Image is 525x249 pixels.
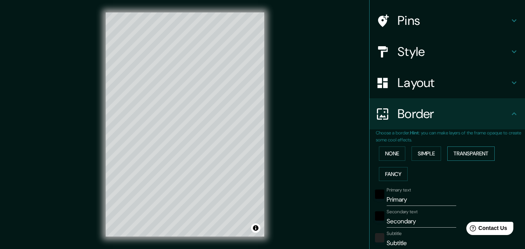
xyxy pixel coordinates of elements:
button: black [375,190,384,199]
button: Toggle attribution [251,223,260,233]
button: black [375,211,384,221]
button: None [379,146,405,161]
button: Simple [412,146,441,161]
button: color-222222 [375,233,384,242]
div: Layout [370,67,525,98]
div: Style [370,36,525,67]
h4: Pins [398,13,509,28]
p: Choose a border. : you can make layers of the frame opaque to create some cool effects. [376,129,525,143]
h4: Border [398,106,509,122]
div: Border [370,98,525,129]
h4: Style [398,44,509,59]
b: Hint [410,130,419,136]
label: Subtitle [387,230,402,237]
button: Fancy [379,167,408,181]
h4: Layout [398,75,509,91]
iframe: Help widget launcher [456,219,516,240]
button: Transparent [447,146,495,161]
label: Secondary text [387,209,418,215]
div: Pins [370,5,525,36]
label: Primary text [387,187,411,193]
